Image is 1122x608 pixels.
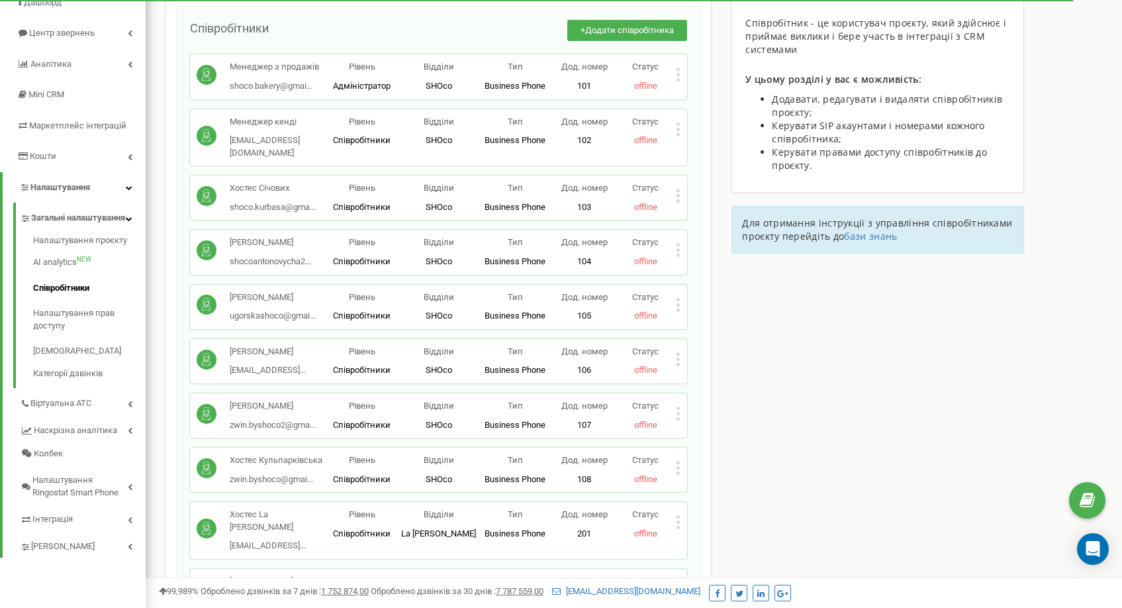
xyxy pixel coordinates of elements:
[745,73,921,85] span: У цьому розділі у вас є можливість:
[424,62,454,72] span: Відділи
[230,311,316,321] span: ugorskashoco@gmai...
[585,25,674,35] span: Додати співробітника
[30,151,56,161] span: Кошти
[485,135,545,145] span: Business Phone
[508,509,523,519] span: Тип
[553,256,615,268] p: 104
[230,236,311,249] p: [PERSON_NAME]
[772,119,984,145] span: Керувати SIP акаунтами і номерами кожного співробітника;
[159,586,199,596] span: 99,989%
[634,202,657,212] span: offline
[230,454,322,467] p: Хостес Кульпарківська
[634,474,657,484] span: offline
[426,420,452,430] span: SHOco
[349,62,375,72] span: Рівень
[349,292,375,302] span: Рівень
[230,540,306,550] span: [EMAIL_ADDRESS]...
[333,311,391,321] span: Співробітники
[1077,533,1109,565] div: Open Intercom Messenger
[553,474,615,486] p: 108
[33,234,146,250] a: Налаштування проєкту
[33,250,146,276] a: AI analyticsNEW
[632,401,659,411] span: Статус
[424,346,454,356] span: Відділи
[553,134,615,147] p: 102
[34,448,63,460] span: Колбек
[426,365,452,375] span: SHOco
[844,230,897,242] a: бази знань
[333,420,391,430] span: Співробітники
[230,135,300,158] span: [EMAIL_ADDRESS][DOMAIN_NAME]
[33,301,146,338] a: Налаштування прав доступу
[508,62,523,72] span: Тип
[30,182,90,192] span: Налаштування
[485,311,545,321] span: Business Phone
[553,419,615,432] p: 107
[561,62,608,72] span: Дод. номер
[230,61,319,74] p: Менеджер з продажів
[20,504,146,531] a: Інтеграція
[745,17,1006,56] span: Співробітник - це користувач проєкту, який здійснює і приймає виклики і бере участь в інтеграції ...
[485,202,545,212] span: Business Phone
[553,201,615,214] p: 103
[496,586,543,596] u: 7 787 559,00
[333,529,391,538] span: Співробітники
[632,183,659,193] span: Статус
[333,81,391,91] span: Адміністратор
[29,28,95,38] span: Центр звернень
[634,135,657,145] span: offline
[561,237,608,247] span: Дод. номер
[634,256,657,266] span: offline
[632,62,659,72] span: Статус
[567,20,687,42] button: +Додати співробітника
[3,172,146,203] a: Налаштування
[561,576,608,586] span: Дод. номер
[634,529,657,538] span: offline
[561,346,608,356] span: Дод. номер
[20,415,146,442] a: Наскрізна аналітика
[230,346,306,358] p: [PERSON_NAME]
[561,509,608,519] span: Дод. номер
[33,338,146,364] a: [DEMOGRAPHIC_DATA]
[349,401,375,411] span: Рівень
[230,474,313,484] span: zwin.byshoco@gmai...
[508,117,523,127] span: Тип
[32,513,73,526] span: Інтеграція
[561,401,608,411] span: Дод. номер
[426,474,452,484] span: SHOco
[742,217,1012,242] span: Для отримання інструкції з управління співробітниками проєкту перейдіть до
[20,388,146,415] a: Віртуальна АТС
[485,420,545,430] span: Business Phone
[561,117,608,127] span: Дод. номер
[333,135,391,145] span: Співробітники
[634,311,657,321] span: offline
[321,586,369,596] u: 1 752 874,00
[634,81,657,91] span: offline
[31,540,95,553] span: [PERSON_NAME]
[632,455,659,465] span: Статус
[333,256,391,266] span: Співробітники
[508,455,523,465] span: Тип
[426,256,452,266] span: SHOco
[230,420,316,430] span: zwin.byshoco2@gma...
[333,202,391,212] span: Співробітники
[424,455,454,465] span: Відділи
[349,183,375,193] span: Рівень
[20,442,146,466] a: Колбек
[508,576,523,586] span: Тип
[485,529,545,538] span: Business Phone
[632,346,659,356] span: Статус
[230,291,316,304] p: [PERSON_NAME]
[33,364,146,380] a: Категорії дзвінків
[424,183,454,193] span: Відділи
[426,81,452,91] span: SHOco
[632,292,659,302] span: Статус
[230,81,312,91] span: shoco.bakery@gmai...
[31,212,125,225] span: Загальні налаштування
[553,310,615,323] p: 105
[485,474,545,484] span: Business Phone
[508,183,523,193] span: Тип
[230,116,324,128] p: Менеджер кенді
[424,237,454,247] span: Відділи
[349,346,375,356] span: Рівень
